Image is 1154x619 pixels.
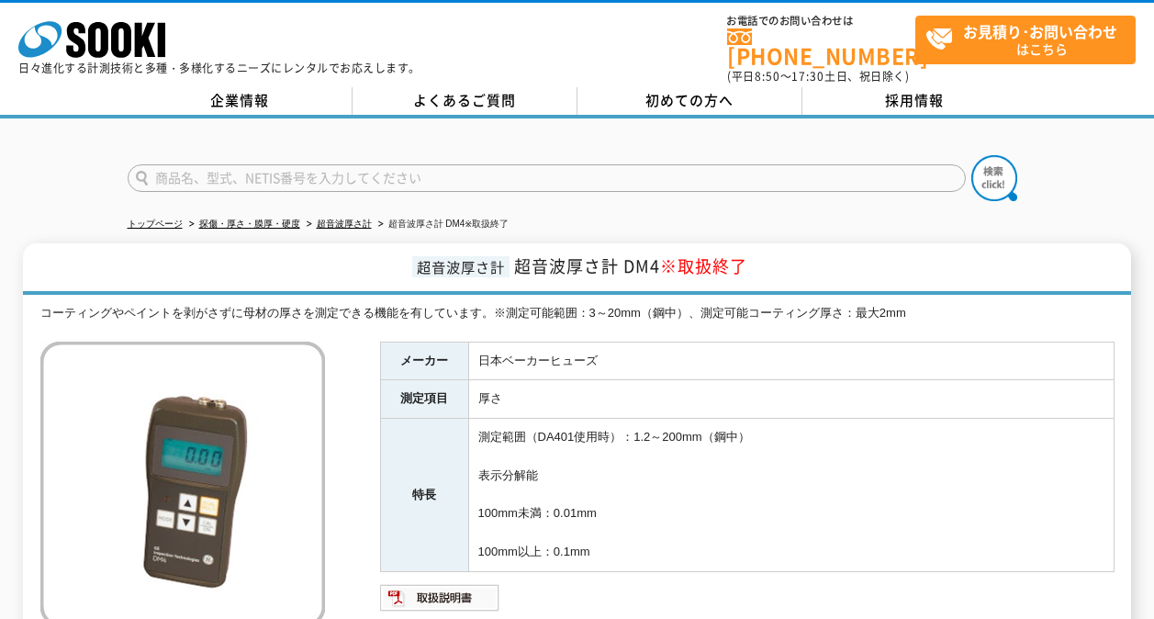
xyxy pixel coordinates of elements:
a: [PHONE_NUMBER] [727,28,915,66]
th: メーカー [380,342,468,380]
span: 超音波厚さ計 [412,256,510,277]
td: 厚さ [468,380,1114,419]
span: 初めての方へ [645,90,734,110]
span: (平日 ～ 土日、祝日除く) [727,68,909,84]
span: 17:30 [791,68,824,84]
a: 採用情報 [802,87,1027,115]
th: 測定項目 [380,380,468,419]
td: 日本ベーカーヒューズ [468,342,1114,380]
a: よくあるご質問 [353,87,577,115]
span: はこちら [925,17,1135,62]
a: 取扱説明書 [380,595,500,609]
div: コーティングやペイントを剥がさずに母材の厚さを測定できる機能を有しています。※測定可能範囲：3～20mm（鋼中）、測定可能コーティング厚さ：最大2mm [40,304,1115,323]
span: 8:50 [755,68,780,84]
input: 商品名、型式、NETIS番号を入力してください [128,164,966,192]
p: 日々進化する計測技術と多種・多様化するニーズにレンタルでお応えします。 [18,62,420,73]
span: ※取扱終了 [660,253,747,278]
strong: お見積り･お問い合わせ [963,20,1117,42]
a: 初めての方へ [577,87,802,115]
a: 企業情報 [128,87,353,115]
img: 取扱説明書 [380,583,500,613]
img: btn_search.png [971,155,1017,201]
span: お電話でのお問い合わせは [727,16,915,27]
a: お見積り･お問い合わせはこちら [915,16,1136,64]
span: 超音波厚さ計 DM4 [514,253,747,278]
a: トップページ [128,219,183,229]
td: 測定範囲（DA401使用時）：1.2～200mm（鋼中） 表示分解能 100mm未満：0.01mm 100mm以上：0.1mm [468,419,1114,572]
th: 特長 [380,419,468,572]
a: 探傷・厚さ・膜厚・硬度 [199,219,300,229]
li: 超音波厚さ計 DM4※取扱終了 [375,215,510,234]
a: 超音波厚さ計 [317,219,372,229]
